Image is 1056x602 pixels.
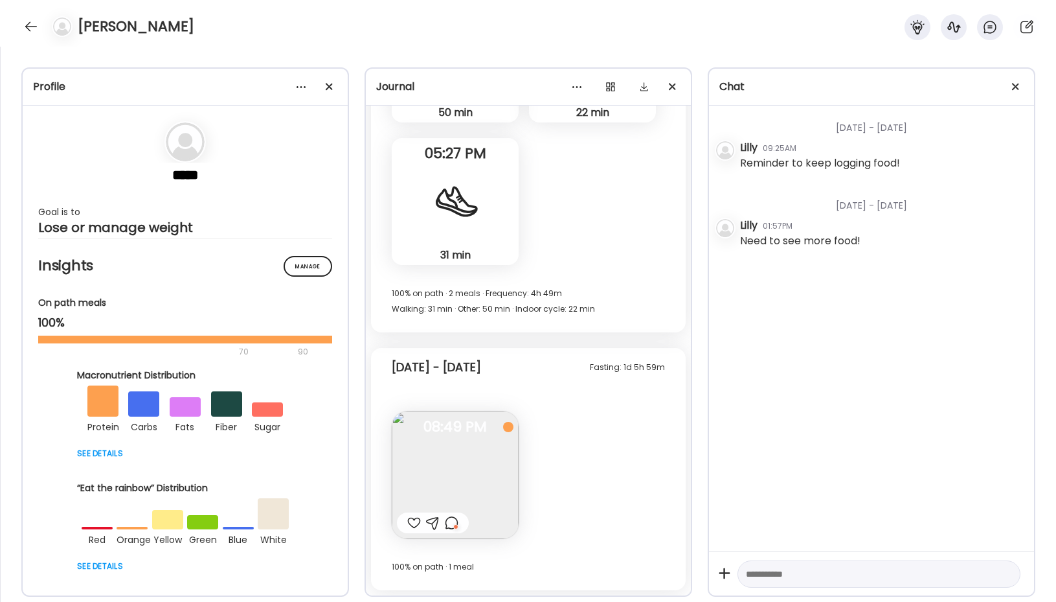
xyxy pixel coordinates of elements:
div: white [258,529,289,548]
span: 08:49 PM [392,421,519,433]
div: blue [223,529,254,548]
div: Profile [33,79,337,95]
div: red [82,529,113,548]
h2: Insights [38,256,332,275]
div: yellow [152,529,183,548]
div: 100% on path · 2 meals · Frequency: 4h 49m Walking: 31 min · Other: 50 min · Indoor cycle: 22 min [392,286,665,317]
div: carbs [128,417,159,435]
img: bg-avatar-default.svg [716,219,734,237]
div: [DATE] - [DATE] [740,106,1024,140]
div: Lilly [740,218,758,233]
div: Fasting: 1d 5h 59m [590,360,665,375]
div: 100% [38,315,332,330]
div: 50 min [397,106,513,119]
div: 01:57PM [763,220,792,232]
div: Journal [376,79,680,95]
div: 70 [38,344,294,360]
div: protein [87,417,118,435]
div: 100% on path · 1 meal [392,559,665,575]
div: orange [117,529,148,548]
div: Reminder to keep logging food! [740,156,900,171]
h4: [PERSON_NAME] [78,16,194,37]
div: Chat [719,79,1024,95]
div: “Eat the rainbow” Distribution [77,481,293,495]
div: green [187,529,218,548]
div: 22 min [534,106,651,119]
div: 90 [297,344,309,360]
div: sugar [252,417,283,435]
div: [DATE] - [DATE] [392,360,481,375]
img: bg-avatar-default.svg [53,17,71,36]
div: Manage [284,256,332,277]
span: 05:27 PM [392,148,519,159]
div: Need to see more food! [740,233,860,249]
div: 09:25AM [763,143,796,154]
img: bg-avatar-default.svg [716,141,734,159]
img: bg-avatar-default.svg [166,122,205,161]
div: 31 min [397,248,513,262]
div: Lose or manage weight [38,220,332,235]
div: On path meals [38,296,332,310]
div: Lilly [740,140,758,156]
img: images%2FbvRX2pFCROQWHeSoHPTPPVxD9x42%2FppsRwuOUFPogBqDySi8R%2F4Mq2hVEMtaVpu0MU9VCE_240 [392,411,519,538]
div: fats [170,417,201,435]
div: fiber [211,417,242,435]
div: Macronutrient Distribution [77,369,293,382]
div: Goal is to [38,204,332,220]
div: [DATE] - [DATE] [740,183,1024,218]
